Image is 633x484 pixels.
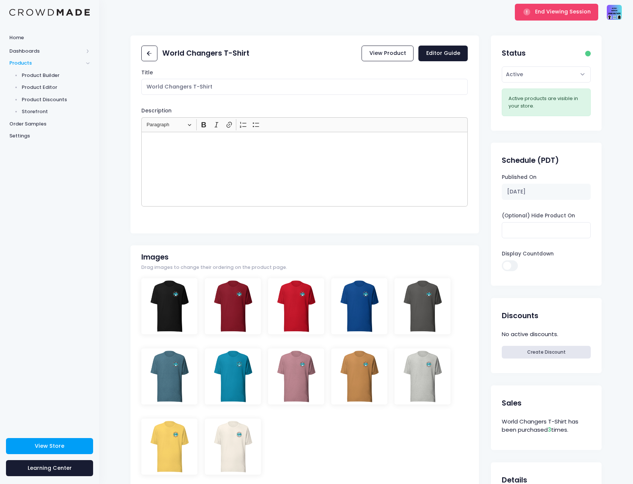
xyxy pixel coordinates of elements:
span: Product Editor [22,84,90,91]
button: End Viewing Session [515,4,598,20]
span: Learning Center [28,464,72,472]
a: View Product [362,46,414,62]
h2: Discounts [502,311,538,320]
div: Active products are visible in your store. [508,95,584,109]
label: Published On [502,174,537,181]
span: Home [9,34,90,41]
label: Title [141,69,153,77]
div: Rich Text Editor, main [141,132,468,207]
img: User [607,5,622,20]
div: Editor toolbar [141,117,468,132]
span: Products [9,59,83,67]
span: Drag images to change their ordering on the product page. [141,264,287,271]
span: 3 [548,426,551,434]
img: Logo [9,9,90,16]
a: View Store [6,438,93,454]
span: View Store [35,442,64,450]
span: Storefront [22,108,90,115]
span: Paragraph [147,120,185,129]
h2: Sales [502,399,522,407]
label: Display Countdown [502,250,554,258]
label: (Optional) Hide Product On [502,212,575,220]
span: Dashboards [9,47,83,55]
a: Learning Center [6,460,93,476]
div: No active discounts. [502,329,590,340]
h2: Images [141,253,169,261]
span: End Viewing Session [535,8,591,15]
button: Paragraph [143,119,195,131]
span: Product Discounts [22,96,90,103]
h2: Schedule (PDT) [502,156,559,165]
div: World Changers T-Shirt has been purchased times. [502,416,590,435]
h2: World Changers T-Shirt [162,49,249,58]
span: Settings [9,132,90,140]
span: Order Samples [9,120,90,128]
a: Editor Guide [418,46,468,62]
label: Description [141,107,172,115]
a: Create Discount [502,346,590,359]
span: Product Builder [22,72,90,79]
h2: Status [502,49,526,58]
